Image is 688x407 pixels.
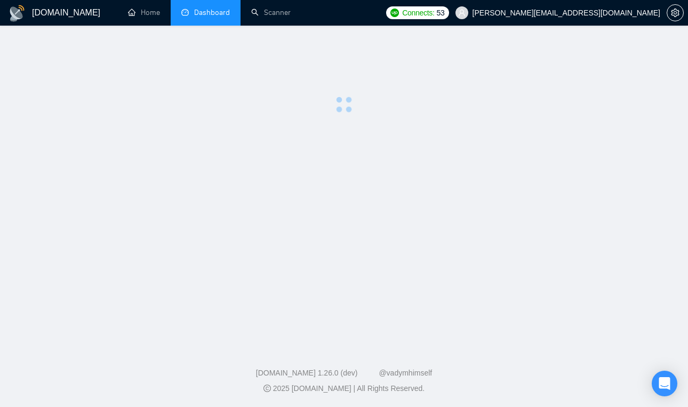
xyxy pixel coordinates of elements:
[263,385,271,392] span: copyright
[652,371,677,396] div: Open Intercom Messenger
[458,9,466,17] span: user
[667,9,683,17] span: setting
[667,9,684,17] a: setting
[128,8,160,17] a: homeHome
[9,383,679,394] div: 2025 [DOMAIN_NAME] | All Rights Reserved.
[667,4,684,21] button: setting
[9,5,26,22] img: logo
[390,9,399,17] img: upwork-logo.png
[437,7,445,19] span: 53
[194,8,230,17] span: Dashboard
[256,369,358,377] a: [DOMAIN_NAME] 1.26.0 (dev)
[251,8,291,17] a: searchScanner
[402,7,434,19] span: Connects:
[181,9,189,16] span: dashboard
[379,369,432,377] a: @vadymhimself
